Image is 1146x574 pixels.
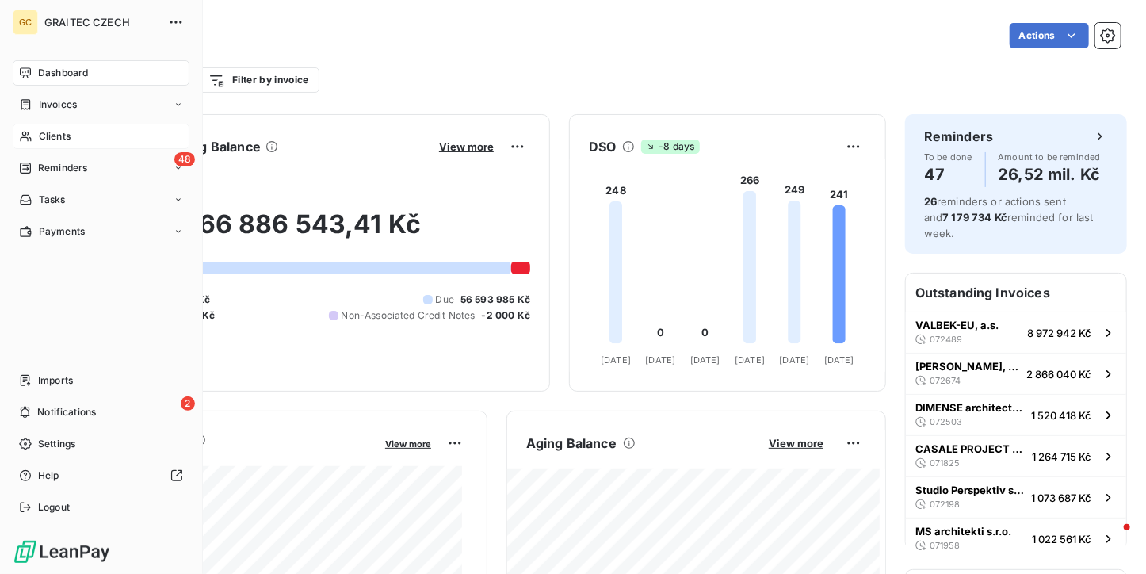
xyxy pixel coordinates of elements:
[38,437,75,451] span: Settings
[589,137,616,156] h6: DSO
[906,476,1126,518] button: Studio Perspektiv s.r.o.0721981 073 687 Kč
[13,10,38,35] div: GC
[906,518,1126,559] button: MS architekti s.r.o.0719581 022 561 Kč
[90,450,374,466] span: Monthly Revenue
[482,308,530,323] span: -2 000 Kč
[1032,450,1091,463] span: 1 264 715 Kč
[924,195,937,208] span: 26
[39,193,66,207] span: Tasks
[915,319,999,331] span: VALBEK-EU, a.s.
[38,161,87,175] span: Reminders
[764,436,828,450] button: View more
[38,469,59,483] span: Help
[999,162,1101,187] h4: 26,52 mil. Kč
[1031,492,1091,504] span: 1 073 687 Kč
[90,209,530,256] h2: 66 886 543,41 Kč
[641,140,699,154] span: -8 days
[930,541,960,550] span: 071958
[37,405,96,419] span: Notifications
[526,434,617,453] h6: Aging Balance
[1026,368,1091,381] span: 2 866 040 Kč
[1032,533,1091,545] span: 1 022 561 Kč
[906,312,1126,353] button: VALBEK-EU, a.s.0724898 972 942 Kč
[385,438,431,450] span: View more
[13,539,111,564] img: Logo LeanPay
[39,129,71,143] span: Clients
[44,16,159,29] span: GRAITEC CZECH
[924,152,972,162] span: To be done
[38,373,73,388] span: Imports
[924,162,972,187] h4: 47
[460,293,530,307] span: 56 593 985 Kč
[924,127,993,146] h6: Reminders
[174,152,195,166] span: 48
[181,396,195,411] span: 2
[436,293,454,307] span: Due
[601,354,631,365] tspan: [DATE]
[930,417,962,427] span: 072503
[1031,409,1091,422] span: 1 520 418 Kč
[780,354,810,365] tspan: [DATE]
[930,499,960,509] span: 072198
[906,394,1126,435] button: DIMENSE architects v.o.s.0725031 520 418 Kč
[906,353,1126,394] button: [PERSON_NAME], s.r.o.0726742 866 040 Kč
[924,195,1094,239] span: reminders or actions sent and reminded for last week.
[39,98,77,112] span: Invoices
[930,458,960,468] span: 071825
[13,463,189,488] a: Help
[915,360,1020,373] span: [PERSON_NAME], s.r.o.
[915,525,1011,538] span: MS architekti s.r.o.
[824,354,854,365] tspan: [DATE]
[915,484,1025,496] span: Studio Perspektiv s.r.o.
[39,224,85,239] span: Payments
[930,335,962,344] span: 072489
[1010,23,1089,48] button: Actions
[930,376,961,385] span: 072674
[434,140,499,154] button: View more
[906,435,1126,476] button: CASALE PROJECT a.s.0718251 264 715 Kč
[906,274,1126,312] h6: Outstanding Invoices
[38,66,88,80] span: Dashboard
[1092,520,1130,558] iframe: Intercom live chat
[198,67,319,93] button: Filter by invoice
[646,354,676,365] tspan: [DATE]
[735,354,765,365] tspan: [DATE]
[915,401,1025,414] span: DIMENSE architects v.o.s.
[380,436,436,450] button: View more
[439,140,494,153] span: View more
[690,354,720,365] tspan: [DATE]
[942,211,1007,224] span: 7 179 734 Kč
[342,308,476,323] span: Non-Associated Credit Notes
[769,437,823,450] span: View more
[999,152,1101,162] span: Amount to be reminded
[38,500,70,515] span: Logout
[1027,327,1091,339] span: 8 972 942 Kč
[915,442,1026,455] span: CASALE PROJECT a.s.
